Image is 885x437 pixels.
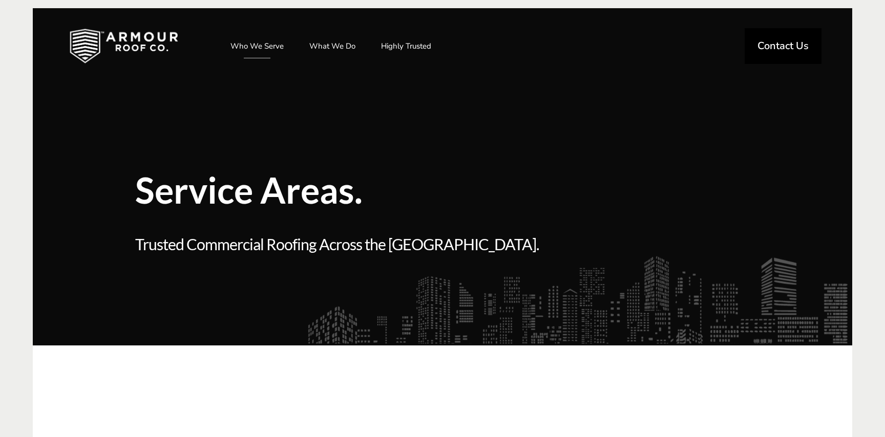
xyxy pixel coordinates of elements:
[135,172,591,208] span: Service Areas.
[53,20,195,72] img: Industrial and Commercial Roofing Company | Armour Roof Co.
[220,33,294,59] a: Who We Serve
[299,33,366,59] a: What We Do
[745,28,821,64] a: Contact Us
[757,41,809,51] span: Contact Us
[135,233,591,255] span: Trusted Commercial Roofing Across the [GEOGRAPHIC_DATA].
[371,33,441,59] a: Highly Trusted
